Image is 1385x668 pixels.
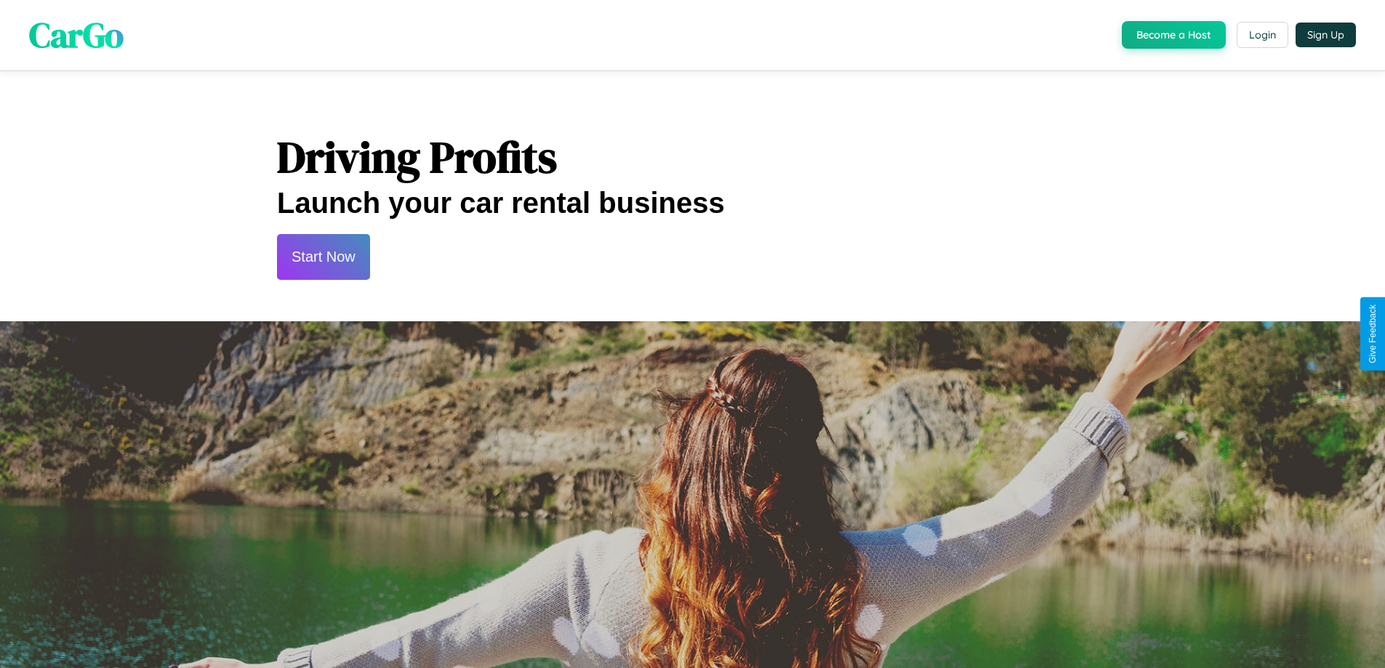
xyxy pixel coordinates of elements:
h1: Driving Profits [277,127,1108,187]
span: CarGo [29,11,124,59]
button: Start Now [277,234,370,280]
button: Become a Host [1122,21,1226,49]
h2: Launch your car rental business [277,187,1108,220]
button: Login [1237,22,1288,48]
button: Sign Up [1296,23,1356,47]
div: Give Feedback [1368,305,1378,363]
